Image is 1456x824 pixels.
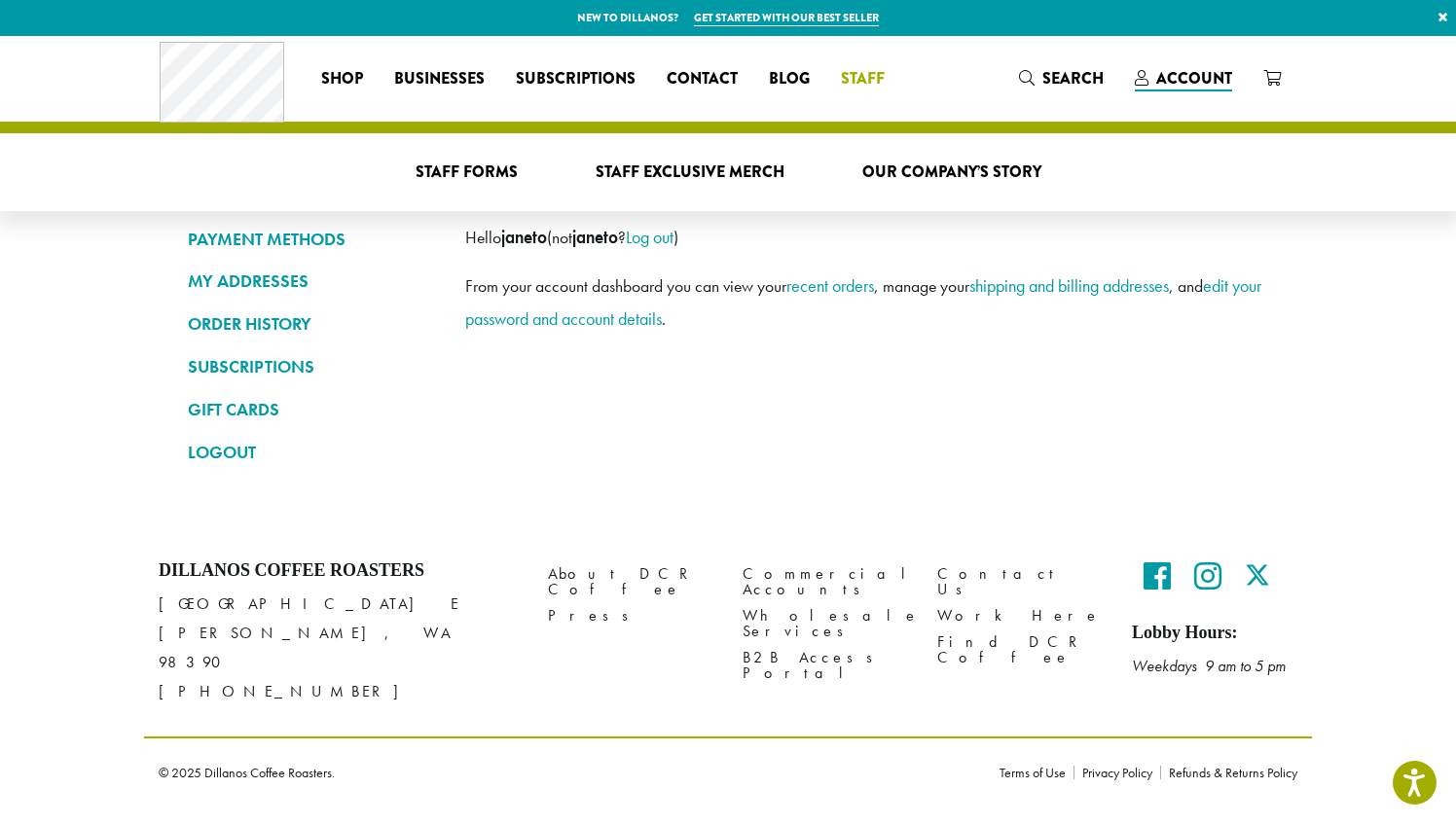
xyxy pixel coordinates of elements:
a: B2B Access Portal [743,645,908,687]
span: Subscriptions [516,67,636,91]
span: Staff Exclusive Merch [596,161,784,185]
span: Staff Forms [416,161,518,185]
a: MY ADDRESSES [188,265,436,298]
span: Account [1156,67,1232,90]
span: Businesses [394,67,485,91]
a: LOGOUT [188,436,436,469]
a: SUBSCRIPTIONS [188,350,436,383]
p: [GEOGRAPHIC_DATA] E [PERSON_NAME], WA 98390 [PHONE_NUMBER] [159,590,519,706]
a: ORDER HISTORY [188,307,436,340]
h2: My account [465,180,1268,214]
span: Shop [321,67,363,91]
a: recent orders [786,274,874,297]
a: Log out [626,226,673,248]
span: Contact [667,67,738,91]
span: Search [1042,67,1104,90]
a: Shop [306,63,379,94]
p: Hello (not ? ) [465,221,1268,254]
a: PAYMENT METHODS [188,223,436,256]
strong: janeto [501,227,547,248]
nav: Account pages [188,180,436,484]
a: Work Here [937,603,1103,629]
a: About DCR Coffee [548,560,713,602]
a: Contact Us [937,560,1103,602]
a: Staff [825,63,900,94]
a: Privacy Policy [1074,766,1160,779]
a: Commercial Accounts [743,560,908,602]
a: Terms of Use [1000,766,1074,779]
span: Our Company’s Story [862,161,1041,185]
p: From your account dashboard you can view your , manage your , and . [465,269,1268,336]
em: Weekdays 9 am to 5 pm [1132,656,1286,676]
a: Search [1003,62,1119,94]
a: Refunds & Returns Policy [1160,766,1297,779]
a: Press [548,603,713,629]
h4: Dillanos Coffee Roasters [159,560,519,582]
strong: janeto [572,227,618,248]
a: Wholesale Services [743,603,908,645]
a: GIFT CARDS [188,393,436,426]
p: © 2025 Dillanos Coffee Roasters. [159,766,970,779]
span: Blog [769,67,810,91]
span: Staff [841,67,885,91]
h5: Lobby Hours: [1132,623,1297,644]
a: shipping and billing addresses [969,274,1169,297]
a: Find DCR Coffee [937,629,1103,671]
a: Get started with our best seller [694,10,879,26]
